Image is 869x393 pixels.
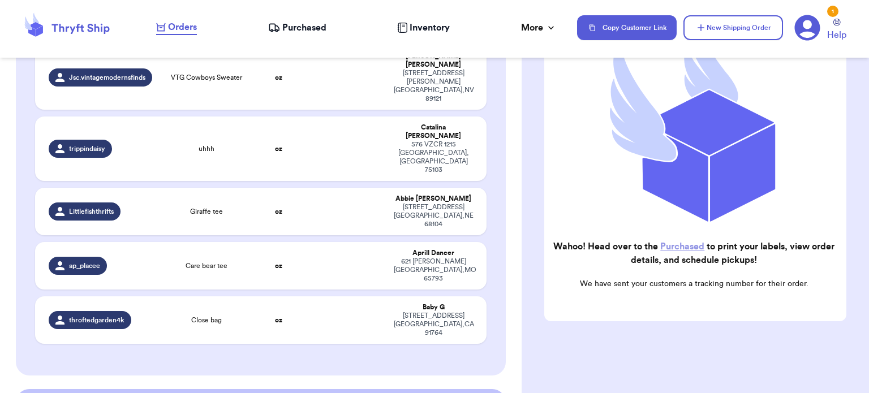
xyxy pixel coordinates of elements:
[410,21,450,34] span: Inventory
[553,278,835,290] p: We have sent your customers a tracking number for their order.
[660,242,704,251] a: Purchased
[394,69,473,103] div: [STREET_ADDRESS][PERSON_NAME] [GEOGRAPHIC_DATA] , NV 89121
[827,19,846,42] a: Help
[394,303,473,312] div: Baby G
[394,257,473,283] div: 621 [PERSON_NAME] [GEOGRAPHIC_DATA] , MO 65793
[168,20,197,34] span: Orders
[69,316,124,325] span: throftedgarden4k
[577,15,677,40] button: Copy Customer Link
[794,15,820,41] a: 1
[275,317,282,323] strong: oz
[521,21,557,34] div: More
[827,6,838,17] div: 1
[69,144,105,153] span: trippindaisy
[394,140,473,174] div: 576 VZCR 1215 [GEOGRAPHIC_DATA] , [GEOGRAPHIC_DATA] 75103
[282,21,326,34] span: Purchased
[394,249,473,257] div: Aprill Dancer
[394,195,473,203] div: Abbie [PERSON_NAME]
[394,203,473,228] div: [STREET_ADDRESS] [GEOGRAPHIC_DATA] , NE 68104
[394,123,473,140] div: Catalina [PERSON_NAME]
[191,316,222,325] span: Close bag
[190,207,223,216] span: Giraffe tee
[69,261,100,270] span: ap_placee
[275,145,282,152] strong: oz
[171,73,242,82] span: VTG Cowboys Sweater
[69,207,114,216] span: Littlefishthrifts
[186,261,227,270] span: Care bear tee
[156,20,197,35] a: Orders
[275,262,282,269] strong: oz
[394,52,473,69] div: [PERSON_NAME] [PERSON_NAME]
[268,21,326,34] a: Purchased
[69,73,145,82] span: Jsc.vintagemodernsfinds
[683,15,783,40] button: New Shipping Order
[275,74,282,81] strong: oz
[827,28,846,42] span: Help
[275,208,282,215] strong: oz
[394,312,473,337] div: [STREET_ADDRESS] [GEOGRAPHIC_DATA] , CA 91764
[553,240,835,267] h2: Wahoo! Head over to the to print your labels, view order details, and schedule pickups!
[199,144,214,153] span: uhhh
[397,21,450,34] a: Inventory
